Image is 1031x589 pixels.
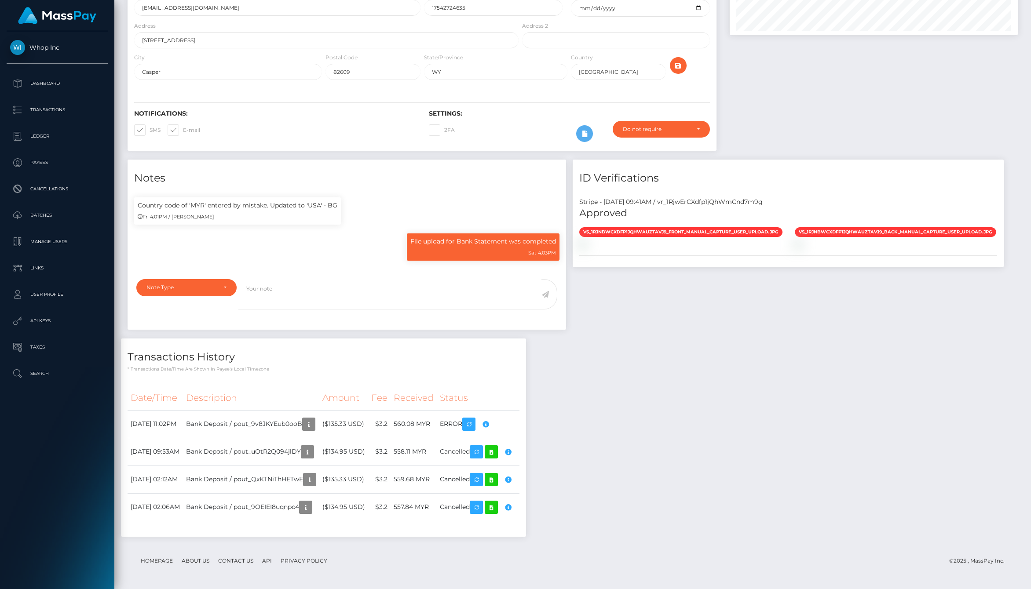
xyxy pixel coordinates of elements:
a: Manage Users [7,231,108,253]
p: Transactions [10,103,104,116]
a: User Profile [7,284,108,305]
a: Dashboard [7,73,108,95]
p: Taxes [10,341,104,354]
img: vr_1RjwErCXdfp1jQhWmCnd7m9gfile_1RjwD1CXdfp1jQhW4LzOXxdi [579,240,586,247]
td: Bank Deposit / pout_uOtR2Q094jlDY [183,438,319,465]
div: Do not require [623,126,690,133]
td: [DATE] 02:12AM [128,465,183,493]
td: Cancelled [437,465,519,493]
h4: Transactions History [128,349,519,365]
h5: Approved [579,207,997,220]
th: Amount [319,386,368,410]
div: Stripe - [DATE] 09:41AM / vr_1RjwErCXdfp1jQhWmCnd7m9g [573,197,1004,207]
a: Ledger [7,125,108,147]
a: Batches [7,204,108,226]
h4: ID Verifications [579,171,997,186]
p: Links [10,262,104,275]
a: Cancellations [7,178,108,200]
a: Privacy Policy [277,554,331,567]
td: [DATE] 02:06AM [128,493,183,521]
th: Status [437,386,519,410]
td: 559.68 MYR [391,465,437,493]
a: Homepage [137,554,176,567]
a: Taxes [7,336,108,358]
div: Note Type [146,284,216,291]
label: State/Province [424,54,463,62]
td: $3.2 [368,438,391,465]
p: Batches [10,209,104,222]
td: [DATE] 09:53AM [128,438,183,465]
a: Search [7,363,108,385]
th: Description [183,386,319,410]
h4: Notes [134,171,559,186]
td: Cancelled [437,493,519,521]
p: Search [10,367,104,380]
label: 2FA [429,124,455,136]
label: Country [571,54,593,62]
h6: Notifications: [134,110,416,117]
div: © 2025 , MassPay Inc. [949,556,1011,566]
td: 560.08 MYR [391,410,437,438]
button: Note Type [136,279,237,296]
th: Received [391,386,437,410]
a: API Keys [7,310,108,332]
td: $3.2 [368,493,391,521]
label: City [134,54,145,62]
p: Cancellations [10,182,104,196]
p: File upload for Bank Statement was completed [410,237,556,246]
p: API Keys [10,314,104,327]
a: About Us [178,554,213,567]
label: SMS [134,124,161,136]
td: ($134.95 USD) [319,493,368,521]
p: * Transactions date/time are shown in payee's local timezone [128,366,519,372]
span: Whop Inc [7,44,108,51]
p: Payees [10,156,104,169]
a: Contact Us [215,554,257,567]
span: vs_1RjnBWCXdfp1jQhWAUZtavJ9_front_manual_capture_user_upload.jpg [579,227,782,237]
th: Date/Time [128,386,183,410]
label: Postal Code [325,54,358,62]
p: User Profile [10,288,104,301]
img: vr_1RjwErCXdfp1jQhWmCnd7m9gfile_1RjwDmCXdfp1jQhWLJII5tuo [795,240,802,247]
span: vs_1RjnBWCXdfp1jQhWAUZtavJ9_back_manual_capture_user_upload.jpg [795,227,996,237]
img: MassPay Logo [18,7,96,24]
button: Do not require [613,121,710,138]
td: $3.2 [368,410,391,438]
p: Ledger [10,130,104,143]
th: Fee [368,386,391,410]
label: Address [134,22,156,30]
td: ($135.33 USD) [319,410,368,438]
p: Country code of 'MYR' entered by mistake. Updated to 'USA' - BG [138,201,337,210]
td: ($135.33 USD) [319,465,368,493]
td: Cancelled [437,438,519,465]
a: Links [7,257,108,279]
small: Fri 4:01PM / [PERSON_NAME] [138,214,214,220]
p: Manage Users [10,235,104,248]
small: Sat 4:03PM [528,250,556,256]
td: 557.84 MYR [391,493,437,521]
a: Payees [7,152,108,174]
td: Bank Deposit / pout_9v8JKYEub0ooB [183,410,319,438]
td: Bank Deposit / pout_QxKTNiThHETwE [183,465,319,493]
td: [DATE] 11:02PM [128,410,183,438]
td: 558.11 MYR [391,438,437,465]
label: E-mail [168,124,200,136]
td: ERROR [437,410,519,438]
h6: Settings: [429,110,710,117]
a: API [259,554,275,567]
a: Transactions [7,99,108,121]
label: Address 2 [522,22,548,30]
td: ($134.95 USD) [319,438,368,465]
img: Whop Inc [10,40,25,55]
p: Dashboard [10,77,104,90]
td: Bank Deposit / pout_9OEIEI8uqnpc4 [183,493,319,521]
td: $3.2 [368,465,391,493]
